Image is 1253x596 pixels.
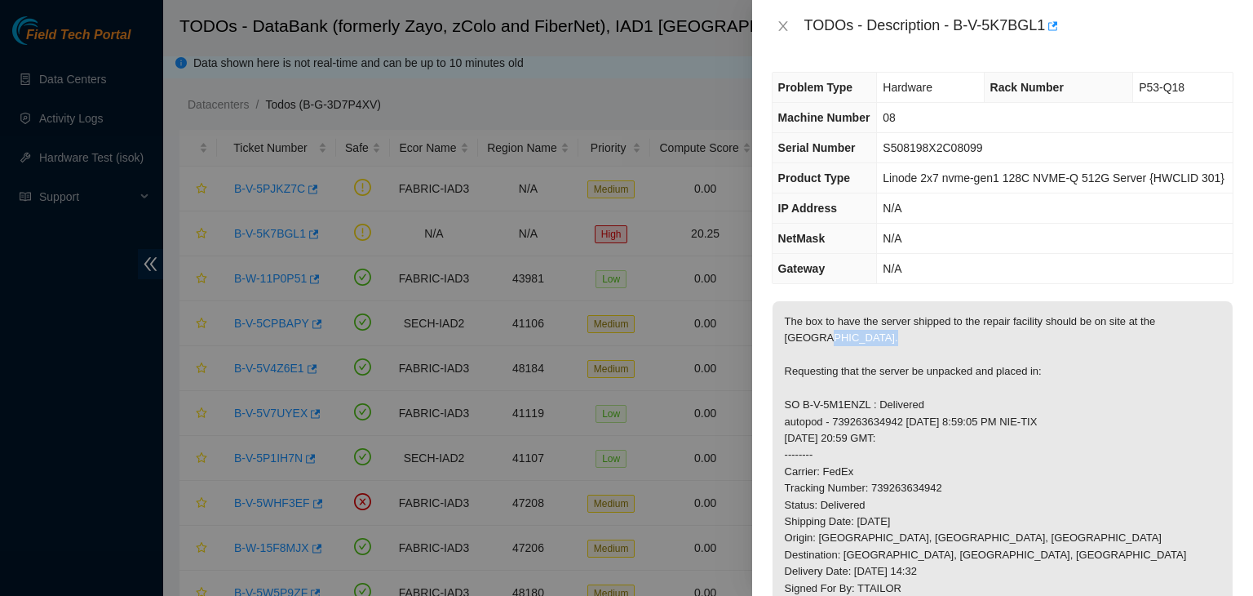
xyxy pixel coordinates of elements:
[778,202,837,215] span: IP Address
[778,81,853,94] span: Problem Type
[883,141,982,154] span: S508198X2C08099
[883,171,1224,185] span: Linode 2x7 nvme-gen1 128C NVME-Q 512G Server {HWCLID 301}
[883,202,901,215] span: N/A
[883,262,901,275] span: N/A
[778,111,870,124] span: Machine Number
[804,13,1233,39] div: TODOs - Description - B-V-5K7BGL1
[883,111,896,124] span: 08
[777,20,790,33] span: close
[772,19,795,34] button: Close
[778,232,826,245] span: NetMask
[778,141,856,154] span: Serial Number
[883,81,932,94] span: Hardware
[778,262,826,275] span: Gateway
[1139,81,1184,94] span: P53-Q18
[778,171,850,185] span: Product Type
[883,232,901,245] span: N/A
[990,81,1064,94] span: Rack Number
